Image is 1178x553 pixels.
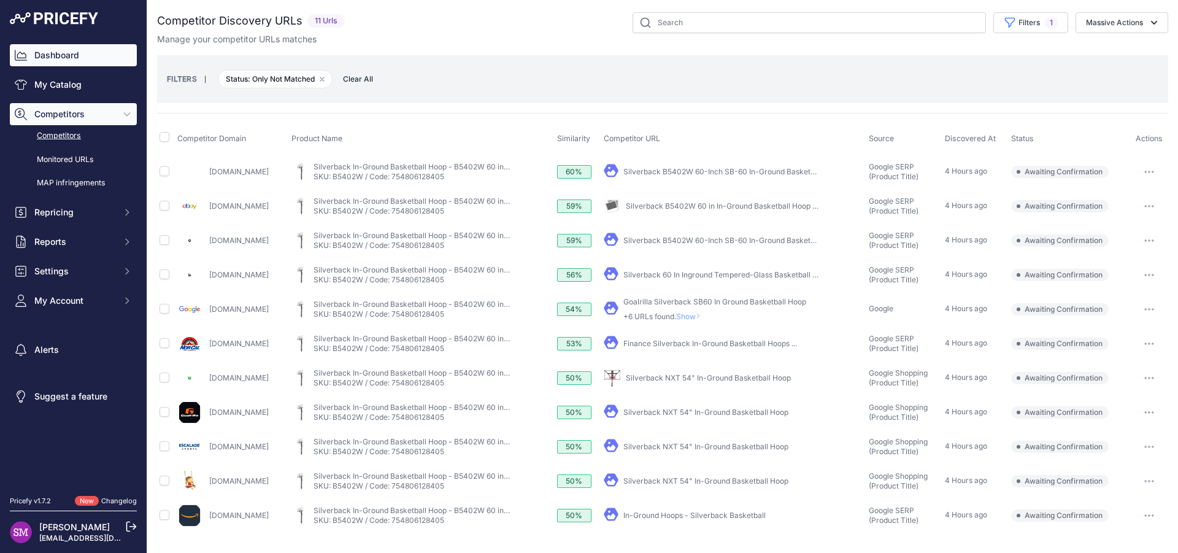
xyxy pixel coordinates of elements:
a: Silverback In-Ground Basketball Hoop - B5402W 60 in. Glass Backboard - Silver - 60 Inches (Glass ... [314,403,701,412]
div: 50% [557,371,591,385]
a: Silverback B5402W 60 in In-Ground Basketball Hoop with ... [626,201,834,211]
span: Awaiting Confirmation [1011,372,1109,384]
a: [DOMAIN_NAME] [209,304,269,314]
h2: Competitor Discovery URLs [157,12,302,29]
span: Competitors [34,108,115,120]
a: [DOMAIN_NAME] [209,339,269,348]
a: [DOMAIN_NAME] [209,511,269,520]
span: Repricing [34,206,115,218]
small: | [197,75,214,83]
span: Settings [34,265,115,277]
span: Google SERP (Product Title) [869,265,918,284]
span: Awaiting Confirmation [1011,166,1109,178]
a: Suggest a feature [10,385,137,408]
a: Silverback B5402W 60-Inch SB-60 In-Ground Basketball System [623,236,851,245]
span: Competitor URL [604,134,660,143]
button: Reports [10,231,137,253]
span: Google SERP (Product Title) [869,162,918,181]
a: Silverback In-Ground Basketball Hoop - B5402W 60 in. Glass Backboard - Silver - 60 Inches (Glass ... [314,471,701,481]
span: Awaiting Confirmation [1011,509,1109,522]
span: Awaiting Confirmation [1011,406,1109,419]
a: Silverback B5402W 60-Inch SB-60 In-Ground Basketball ... [623,167,830,176]
span: Google SERP (Product Title) [869,334,918,353]
span: 4 Hours ago [945,441,987,451]
span: 4 Hours ago [945,269,987,279]
button: Competitors [10,103,137,125]
span: Google SERP (Product Title) [869,196,918,215]
span: 4 Hours ago [945,373,987,382]
span: 4 Hours ago [945,201,987,210]
span: 4 Hours ago [945,166,987,176]
a: SKU: B5402W / Code: 754806128405 [314,275,444,284]
a: [DOMAIN_NAME] [209,201,269,211]
div: 50% [557,440,591,454]
div: 53% [557,337,591,350]
a: Silverback In-Ground Basketball Hoop - B5402W 60 in. Glass Backboard - Silver - 60 Inches (Glass ... [314,265,701,274]
span: Competitor Domain [177,134,246,143]
a: [PERSON_NAME] [39,522,110,532]
span: 4 Hours ago [945,235,987,244]
small: FILTERS [167,74,197,83]
a: Monitored URLs [10,149,137,171]
a: Changelog [101,497,137,505]
div: 59% [557,199,591,213]
a: SKU: B5402W / Code: 754806128405 [314,241,444,250]
button: Repricing [10,201,137,223]
button: Filters1 [993,12,1068,33]
div: 56% [557,268,591,282]
p: Manage your competitor URLs matches [157,33,317,45]
a: Silverback In-Ground Basketball Hoop - B5402W 60 in. Glass Backboard - Silver - 60 Inches (Glass ... [314,368,701,377]
a: [DOMAIN_NAME] [209,442,269,451]
span: 4 Hours ago [945,476,987,485]
a: [DOMAIN_NAME] [209,476,269,485]
a: [DOMAIN_NAME] [209,408,269,417]
a: SKU: B5402W / Code: 754806128405 [314,516,444,525]
a: [EMAIL_ADDRESS][DOMAIN_NAME] [39,533,167,543]
a: Alerts [10,339,137,361]
span: Reports [34,236,115,248]
span: 4 Hours ago [945,407,987,416]
span: Show [676,312,706,321]
span: New [75,496,99,506]
a: Finance Silverback In-Ground Basketball Hoops ... [623,339,797,348]
div: 59% [557,234,591,247]
a: SKU: B5402W / Code: 754806128405 [314,447,444,456]
span: Source [869,134,894,143]
a: Silverback NXT 54" In-Ground Basketball Hoop [623,476,788,485]
a: Silverback NXT 54" In-Ground Basketball Hoop [626,373,791,382]
span: Status: Only Not Matched [218,70,333,88]
input: Search [633,12,986,33]
span: Awaiting Confirmation [1011,441,1109,453]
span: Google Shopping (Product Title) [869,471,928,490]
span: 11 Urls [307,14,345,28]
span: 4 Hours ago [945,510,987,519]
a: SKU: B5402W / Code: 754806128405 [314,309,444,319]
p: +6 URLs found. [623,312,806,322]
span: Product Name [291,134,342,143]
span: Google Shopping (Product Title) [869,403,928,422]
a: Silverback In-Ground Basketball Hoop - B5402W 60 in. Glass Backboard - Silver - 60 Inches (Glass ... [314,506,701,515]
button: My Account [10,290,137,312]
span: Awaiting Confirmation [1011,303,1109,315]
span: My Account [34,295,115,307]
div: 50% [557,406,591,419]
a: Silverback In-Ground Basketball Hoop - B5402W 60 in. Glass Backboard - Silver - 60 Inches (Glass ... [314,162,701,171]
a: SKU: B5402W / Code: 754806128405 [314,172,444,181]
a: Silverback In-Ground Basketball Hoop - B5402W 60 in. Glass Backboard - Silver - 60 Inches (Glass ... [314,300,701,309]
a: Silverback NXT 54" In-Ground Basketball Hoop [623,442,788,451]
a: SKU: B5402W / Code: 754806128405 [314,412,444,422]
span: Awaiting Confirmation [1011,269,1109,281]
div: 50% [557,509,591,522]
button: Massive Actions [1076,12,1168,33]
span: Google SERP (Product Title) [869,506,918,525]
button: Clear All [337,73,379,85]
a: Goalrilla Silverback SB60 In Ground Basketball Hoop [623,297,806,306]
a: Silverback 60 In Inground Tempered-Glass Basketball Hoop [623,270,831,279]
span: 4 Hours ago [945,338,987,347]
button: Settings [10,260,137,282]
span: Google Shopping (Product Title) [869,437,928,456]
a: In-Ground Hoops - Silverback Basketball [623,511,766,520]
a: MAP infringements [10,172,137,194]
div: 60% [557,165,591,179]
a: SKU: B5402W / Code: 754806128405 [314,344,444,353]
